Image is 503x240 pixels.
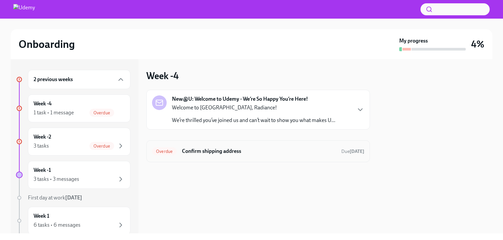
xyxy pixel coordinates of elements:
[34,212,49,220] h6: Week 1
[152,146,364,157] a: OverdueConfirm shipping addressDue[DATE]
[34,176,79,183] div: 3 tasks • 3 messages
[89,110,114,115] span: Overdue
[34,221,81,229] div: 6 tasks • 6 messages
[146,70,179,82] h3: Week -4
[152,149,177,154] span: Overdue
[28,70,130,89] div: 2 previous weeks
[471,38,484,50] h3: 4%
[34,133,51,141] h6: Week -2
[28,194,82,201] span: First day at work
[19,38,75,51] h2: Onboarding
[16,207,130,235] a: Week 16 tasks • 6 messages
[34,142,49,150] div: 3 tasks
[172,104,335,111] p: Welcome to [GEOGRAPHIC_DATA], Radiance!
[13,4,35,15] img: Udemy
[65,194,82,201] strong: [DATE]
[172,117,335,124] p: We’re thrilled you’ve joined us and can’t wait to show you what makes U...
[182,148,336,155] h6: Confirm shipping address
[350,149,364,154] strong: [DATE]
[16,94,130,122] a: Week -41 task • 1 messageOverdue
[89,144,114,149] span: Overdue
[172,95,308,103] strong: New@U: Welcome to Udemy - We’re So Happy You’re Here!
[34,167,51,174] h6: Week -1
[16,128,130,156] a: Week -23 tasksOverdue
[16,194,130,201] a: First day at work[DATE]
[341,148,364,155] span: September 13th, 2025 11:00
[34,109,74,116] div: 1 task • 1 message
[34,100,52,107] h6: Week -4
[341,149,364,154] span: Due
[16,161,130,189] a: Week -13 tasks • 3 messages
[399,37,428,45] strong: My progress
[34,76,73,83] h6: 2 previous weeks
